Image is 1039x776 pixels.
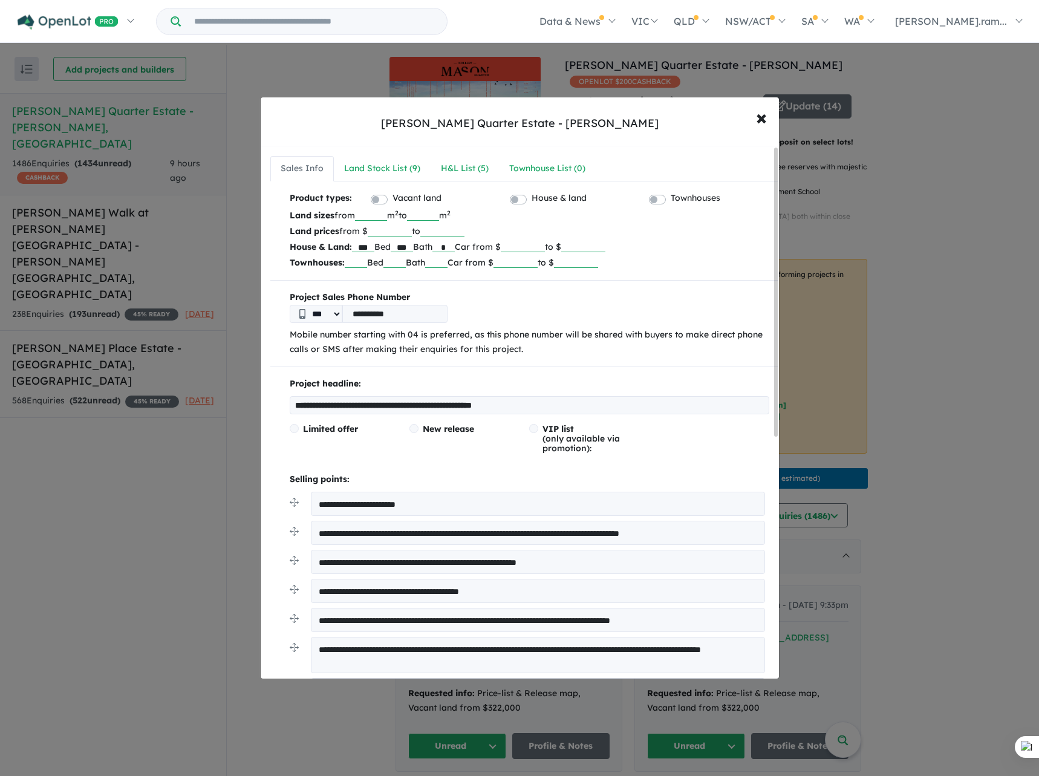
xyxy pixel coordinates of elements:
span: New release [423,423,474,434]
img: drag.svg [290,585,299,594]
span: [PERSON_NAME].ram... [895,15,1007,27]
label: House & land [532,191,587,206]
sup: 2 [395,209,399,217]
p: from $ to [290,223,769,239]
label: Vacant land [392,191,441,206]
b: Land prices [290,226,339,236]
span: Limited offer [303,423,358,434]
div: Sales Info [281,161,324,176]
span: (only available via promotion): [542,423,620,454]
span: VIP list [542,423,574,434]
b: Land sizes [290,210,334,221]
b: Product types: [290,191,352,207]
img: drag.svg [290,614,299,623]
p: Mobile number starting with 04 is preferred, as this phone number will be shared with buyers to m... [290,328,769,357]
p: Project headline: [290,377,769,391]
b: House & Land: [290,241,352,252]
b: Townhouses: [290,257,345,268]
div: H&L List ( 5 ) [441,161,489,176]
sup: 2 [447,209,451,217]
img: drag.svg [290,643,299,652]
input: Try estate name, suburb, builder or developer [183,8,445,34]
div: Land Stock List ( 9 ) [344,161,420,176]
img: Phone icon [299,309,305,319]
img: Openlot PRO Logo White [18,15,119,30]
img: drag.svg [290,527,299,536]
b: Project Sales Phone Number [290,290,769,305]
p: Selling points: [290,472,769,487]
label: Townhouses [671,191,720,206]
p: Bed Bath Car from $ to $ [290,239,769,255]
img: drag.svg [290,498,299,507]
p: from m to m [290,207,769,223]
p: Bed Bath Car from $ to $ [290,255,769,270]
div: Townhouse List ( 0 ) [509,161,585,176]
img: drag.svg [290,556,299,565]
div: [PERSON_NAME] Quarter Estate - [PERSON_NAME] [381,116,659,131]
span: × [756,104,767,130]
